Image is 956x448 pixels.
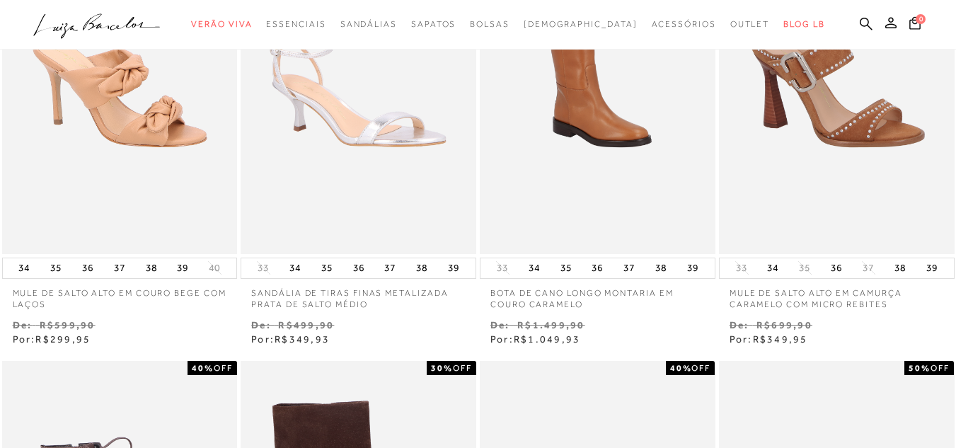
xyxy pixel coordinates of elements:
button: 35 [556,258,576,278]
span: Sapatos [411,19,456,29]
small: R$499,90 [278,319,334,331]
button: 35 [317,258,337,278]
a: BOTA DE CANO LONGO MONTARIA EM COURO CARAMELO [480,279,715,311]
a: categoryNavScreenReaderText [266,11,326,38]
span: 0 [916,14,926,24]
a: categoryNavScreenReaderText [191,11,252,38]
button: 38 [651,258,671,278]
button: 39 [444,258,463,278]
button: 38 [142,258,161,278]
span: R$1.049,93 [514,333,580,345]
button: 33 [493,261,512,275]
a: noSubCategoriesText [524,11,638,38]
button: 0 [905,16,925,35]
span: Essenciais [266,19,326,29]
button: 39 [683,258,703,278]
button: 34 [524,258,544,278]
strong: 30% [431,363,453,373]
button: 39 [922,258,942,278]
a: categoryNavScreenReaderText [411,11,456,38]
button: 36 [587,258,607,278]
span: BLOG LB [783,19,824,29]
span: Sandálias [340,19,397,29]
button: 40 [205,261,224,275]
button: 34 [763,258,783,278]
a: categoryNavScreenReaderText [340,11,397,38]
button: 39 [173,258,192,278]
strong: 50% [909,363,931,373]
span: OFF [214,363,233,373]
a: categoryNavScreenReaderText [470,11,509,38]
button: 34 [14,258,34,278]
button: 35 [46,258,66,278]
small: R$599,90 [40,319,96,331]
button: 37 [380,258,400,278]
a: categoryNavScreenReaderText [730,11,770,38]
button: 36 [349,258,369,278]
button: 37 [619,258,639,278]
button: 37 [110,258,129,278]
small: De: [13,319,33,331]
span: Por: [13,333,91,345]
span: Por: [490,333,580,345]
button: 37 [858,261,878,275]
button: 33 [732,261,751,275]
span: Bolsas [470,19,509,29]
span: Por: [251,333,330,345]
span: OFF [931,363,950,373]
a: categoryNavScreenReaderText [652,11,716,38]
span: Outlet [730,19,770,29]
a: MULE DE SALTO ALTO EM COURO BEGE COM LAÇOS [2,279,238,311]
a: SANDÁLIA DE TIRAS FINAS METALIZADA PRATA DE SALTO MÉDIO [241,279,476,311]
span: R$349,95 [753,333,808,345]
small: De: [490,319,510,331]
button: 34 [285,258,305,278]
span: R$299,95 [35,333,91,345]
span: Verão Viva [191,19,252,29]
span: Acessórios [652,19,716,29]
small: De: [730,319,749,331]
small: R$1.499,90 [517,319,584,331]
span: [DEMOGRAPHIC_DATA] [524,19,638,29]
a: MULE DE SALTO ALTO EM CAMURÇA CARAMELO COM MICRO REBITES [719,279,955,311]
small: R$699,90 [756,319,812,331]
strong: 40% [192,363,214,373]
a: BLOG LB [783,11,824,38]
button: 35 [795,261,814,275]
button: 38 [412,258,432,278]
span: R$349,93 [275,333,330,345]
button: 36 [827,258,846,278]
span: Por: [730,333,808,345]
span: OFF [691,363,710,373]
small: De: [251,319,271,331]
button: 36 [78,258,98,278]
button: 38 [890,258,910,278]
strong: 40% [670,363,692,373]
button: 33 [253,261,273,275]
span: OFF [453,363,472,373]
